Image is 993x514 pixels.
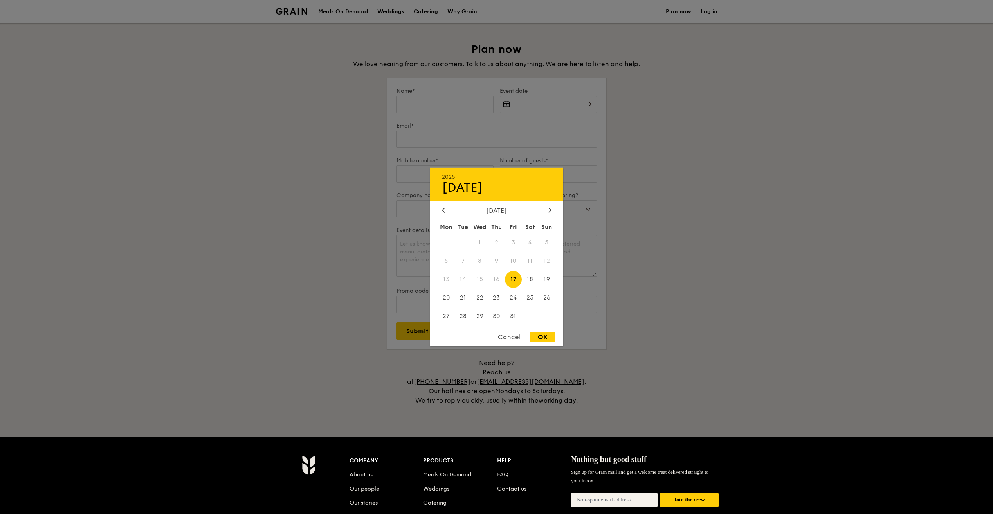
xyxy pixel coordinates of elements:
[350,471,373,478] a: About us
[539,289,555,306] span: 26
[522,271,539,288] span: 18
[571,469,709,483] span: Sign up for Grain mail and get a welcome treat delivered straight to your inbox.
[454,289,471,306] span: 21
[442,180,551,195] div: [DATE]
[488,307,505,324] span: 30
[505,220,522,234] div: Fri
[571,493,658,507] input: Non-spam email address
[505,253,522,270] span: 10
[488,271,505,288] span: 16
[530,332,555,342] div: OK
[539,220,555,234] div: Sun
[438,220,455,234] div: Mon
[660,493,719,507] button: Join the crew
[490,332,528,342] div: Cancel
[438,307,455,324] span: 27
[522,234,539,251] span: 4
[350,500,378,506] a: Our stories
[454,220,471,234] div: Tue
[522,253,539,270] span: 11
[571,455,647,464] span: Nothing but good stuff
[471,234,488,251] span: 1
[442,174,551,180] div: 2025
[423,455,497,466] div: Products
[471,271,488,288] span: 15
[350,485,379,492] a: Our people
[539,253,555,270] span: 12
[471,307,488,324] span: 29
[454,271,471,288] span: 14
[505,271,522,288] span: 17
[471,289,488,306] span: 22
[423,485,449,492] a: Weddings
[505,234,522,251] span: 3
[442,207,551,214] div: [DATE]
[505,307,522,324] span: 31
[423,471,471,478] a: Meals On Demand
[505,289,522,306] span: 24
[438,289,455,306] span: 20
[488,220,505,234] div: Thu
[488,289,505,306] span: 23
[539,271,555,288] span: 19
[497,485,526,492] a: Contact us
[539,234,555,251] span: 5
[522,220,539,234] div: Sat
[454,307,471,324] span: 28
[423,500,447,506] a: Catering
[454,253,471,270] span: 7
[488,253,505,270] span: 9
[471,220,488,234] div: Wed
[350,455,424,466] div: Company
[471,253,488,270] span: 8
[488,234,505,251] span: 2
[497,471,508,478] a: FAQ
[438,271,455,288] span: 13
[522,289,539,306] span: 25
[438,253,455,270] span: 6
[497,455,571,466] div: Help
[302,455,315,475] img: AYc88T3wAAAABJRU5ErkJggg==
